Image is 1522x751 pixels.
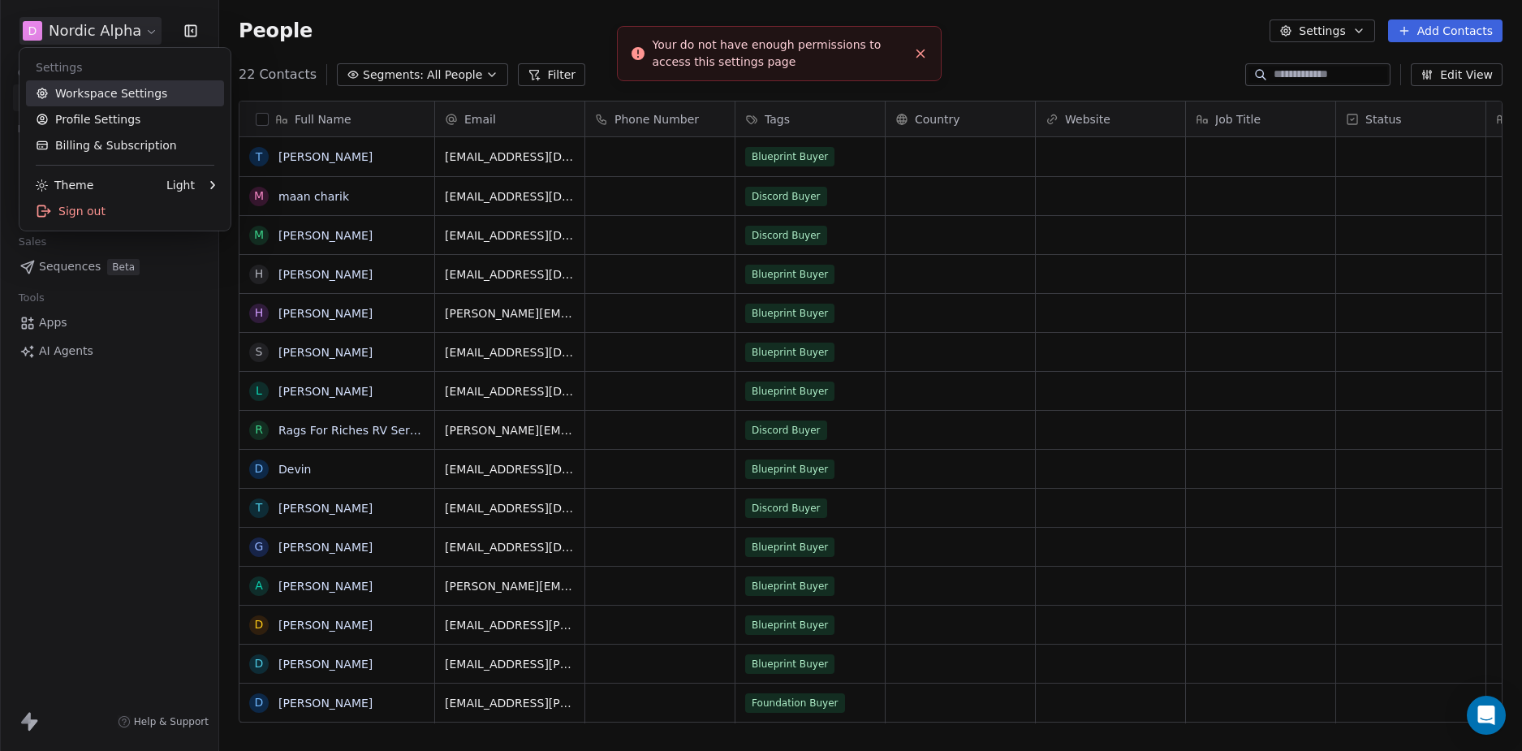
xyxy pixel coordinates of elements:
[26,198,224,224] div: Sign out
[166,177,195,193] div: Light
[653,37,907,71] div: Your do not have enough permissions to access this settings page
[26,54,224,80] div: Settings
[26,132,224,158] a: Billing & Subscription
[26,106,224,132] a: Profile Settings
[36,177,93,193] div: Theme
[910,43,931,64] button: Close toast
[26,80,224,106] a: Workspace Settings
